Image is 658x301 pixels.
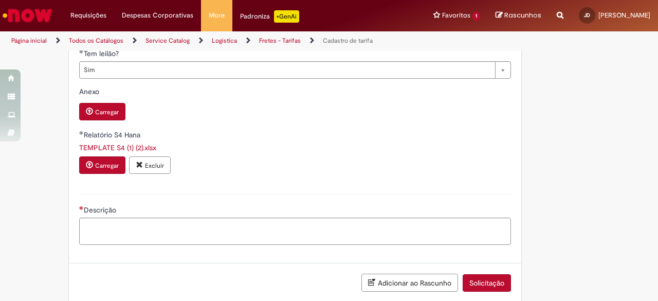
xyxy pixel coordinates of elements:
span: Rascunhos [504,10,541,20]
a: Service Catalog [145,37,190,45]
span: Anexo [79,87,101,96]
a: Página inicial [11,37,47,45]
span: JD [584,12,590,19]
a: Cadastro de tarifa [323,37,373,45]
a: Fretes - Tarifas [259,37,301,45]
small: Carregar [95,162,119,170]
a: Rascunhos [496,11,541,21]
span: Favoritos [442,10,470,21]
span: Obrigatório Preenchido [79,49,84,54]
span: Relatório S4 Hana [84,130,142,139]
button: Adicionar ao Rascunho [361,274,458,292]
span: More [209,10,225,21]
span: Despesas Corporativas [122,10,193,21]
button: Solicitação [463,274,511,292]
span: Sim [84,62,490,78]
button: Carregar anexo de Relatório S4 Hana Required [79,156,125,174]
span: Descrição [84,205,118,215]
span: Obrigatório Preenchido [79,131,84,135]
a: Download de TEMPLATE S4 (1) (2).xlsx [79,143,156,152]
span: Tem leilão? [84,49,121,58]
span: Necessários [79,206,84,210]
div: Padroniza [240,10,299,23]
button: Carregar anexo de Anexo [79,103,125,120]
ul: Trilhas de página [8,31,431,50]
p: +GenAi [274,10,299,23]
small: Excluir [145,162,164,170]
span: 1 [472,12,480,21]
span: Requisições [70,10,106,21]
a: Logistica [212,37,237,45]
textarea: Descrição [79,218,511,245]
a: Todos os Catálogos [69,37,123,45]
span: [PERSON_NAME] [598,11,650,20]
img: ServiceNow [1,5,54,26]
small: Carregar [95,108,119,116]
button: Excluir anexo TEMPLATE S4 (1) (2).xlsx [129,156,171,174]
